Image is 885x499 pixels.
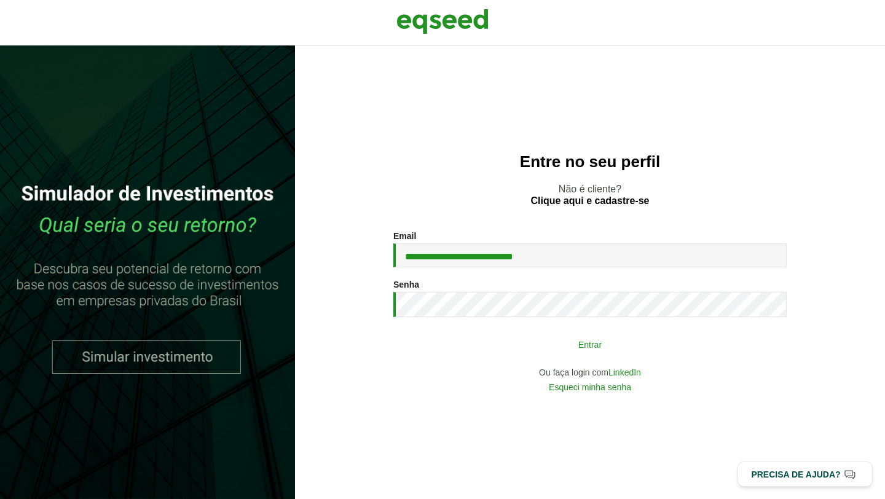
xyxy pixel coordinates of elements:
p: Não é cliente? [320,183,860,206]
div: Ou faça login com [393,368,787,377]
button: Entrar [430,332,750,356]
a: LinkedIn [608,368,641,377]
a: Esqueci minha senha [549,383,631,391]
label: Email [393,232,416,240]
label: Senha [393,280,419,289]
img: EqSeed Logo [396,6,489,37]
h2: Entre no seu perfil [320,153,860,171]
a: Clique aqui e cadastre-se [531,196,650,206]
